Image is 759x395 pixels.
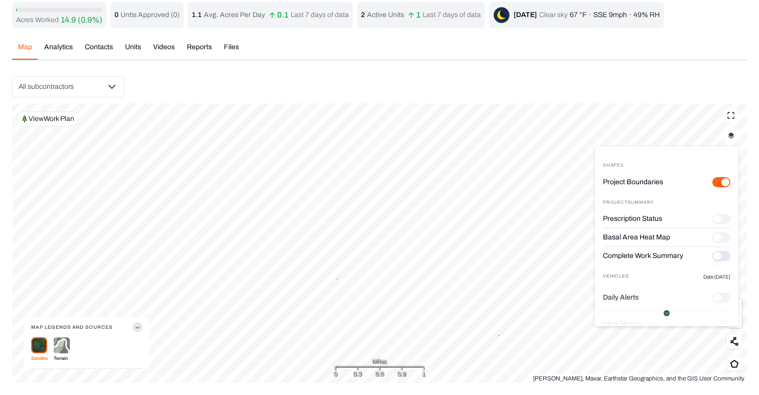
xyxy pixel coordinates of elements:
p: Last 7 days of data [423,10,481,20]
div: 0 [334,369,337,379]
p: All subcontractors [19,82,74,92]
div: 1 [422,369,425,379]
p: 2 [361,10,365,20]
button: 4 [337,279,338,280]
p: Clear sky [539,10,568,20]
p: 0.1 [269,12,289,18]
p: Satellite [31,353,48,363]
button: Map [12,42,38,60]
label: Project Boundaries [603,177,663,187]
div: 0.3 [353,369,362,379]
canvas: Map [12,103,747,383]
p: Last 7 days of data [291,10,349,20]
img: layerIcon [728,132,734,139]
p: · [589,10,591,20]
p: Active Units [367,10,404,20]
div: 0.6 [375,369,384,379]
button: Analytics [38,42,79,60]
p: 0 [114,10,118,20]
button: Contacts [79,42,119,60]
p: 49% RH [634,10,660,20]
p: (0.9%) [78,14,102,26]
button: Map Legends And Sources [31,317,143,337]
div: Project Summary [603,199,730,206]
div: Shapes [603,162,730,169]
button: 14.9(0.9%) [61,14,102,26]
button: 2 [498,335,499,336]
button: Files [218,42,245,60]
button: Reports [181,42,218,60]
p: 1 [408,12,421,18]
label: Basal Area Heat Map [603,232,670,242]
button: Videos [147,42,181,60]
p: SSE 9mph [593,10,627,20]
div: Map Legends And Sources [31,337,143,369]
label: Daily Alerts [603,293,639,303]
div: 0.9 [398,369,406,379]
p: 14.9 [61,14,76,26]
img: arrow [408,12,414,18]
img: terrain-DjdIGjrG.png [54,337,70,354]
p: · [629,10,631,20]
label: Prescription Status [603,214,662,224]
label: Complete Work Summary [603,251,683,261]
img: clear-sky-night-D7zLJEpc.png [493,7,510,23]
img: satellite-Cr99QJ9J.png [31,337,47,353]
div: [PERSON_NAME], Maxar, Earthstar Geographics, and the GIS User Community [531,374,747,383]
p: View Work Plan [29,114,74,124]
p: Date [DATE] [703,273,730,281]
div: [DATE] [514,10,537,20]
p: 67 °F [570,10,587,20]
button: All subcontractors [12,76,124,97]
p: Vehicles [603,273,628,281]
p: 1.1 [192,10,202,20]
img: arrow [269,12,275,18]
button: Units [119,42,147,60]
span: Miles [372,356,387,366]
p: Terrain [54,353,70,363]
p: Untis Approved ( 0 ) [120,10,180,20]
p: Acres Worked [16,15,59,25]
p: Avg. Acres Per Day [204,10,265,20]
